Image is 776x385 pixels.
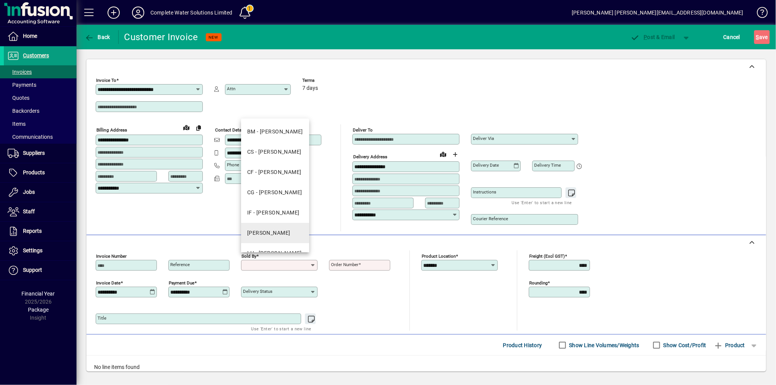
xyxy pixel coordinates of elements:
[302,78,348,83] span: Terms
[714,339,745,351] span: Product
[8,95,29,101] span: Quotes
[241,243,309,263] mat-option: LH - Liam Hendren
[8,121,26,127] span: Items
[241,142,309,162] mat-option: CS - Carl Sladen
[631,34,675,40] span: ost & Email
[529,280,548,286] mat-label: Rounding
[627,30,679,44] button: Post & Email
[4,163,77,182] a: Products
[241,223,309,243] mat-option: JB - Jeff Berkett
[473,216,508,221] mat-label: Courier Reference
[241,203,309,223] mat-option: IF - Ian Fry
[170,262,190,267] mat-label: Reference
[251,324,311,333] mat-hint: Use 'Enter' to start a new line
[169,280,194,286] mat-label: Payment due
[473,162,499,168] mat-label: Delivery date
[754,30,770,44] button: Save
[4,117,77,130] a: Items
[247,229,290,237] div: [PERSON_NAME]
[473,189,496,195] mat-label: Instructions
[23,208,35,214] span: Staff
[4,27,77,46] a: Home
[503,339,542,351] span: Product History
[227,162,239,167] mat-label: Phone
[247,249,302,257] div: LH - [PERSON_NAME]
[722,30,742,44] button: Cancel
[302,85,318,91] span: 7 days
[98,315,106,321] mat-label: Title
[4,144,77,163] a: Suppliers
[192,122,205,134] button: Copy to Delivery address
[8,69,32,75] span: Invoices
[150,6,233,19] div: Complete Water Solutions Limited
[101,6,126,19] button: Add
[353,127,373,133] mat-label: Deliver To
[331,262,359,267] mat-label: Order number
[8,108,39,114] span: Backorders
[724,31,740,43] span: Cancel
[209,35,218,40] span: NEW
[96,280,121,286] mat-label: Invoice date
[241,162,309,182] mat-option: CF - Clint Fry
[77,30,119,44] app-page-header-button: Back
[96,78,116,83] mat-label: Invoice To
[500,338,545,352] button: Product History
[227,86,235,91] mat-label: Attn
[756,34,759,40] span: S
[4,241,77,260] a: Settings
[28,307,49,313] span: Package
[243,289,272,294] mat-label: Delivery status
[247,128,303,136] div: BM - [PERSON_NAME]
[23,150,45,156] span: Suppliers
[710,338,749,352] button: Product
[751,2,766,26] a: Knowledge Base
[247,148,302,156] div: CS - [PERSON_NAME]
[23,267,42,273] span: Support
[572,6,743,19] div: [PERSON_NAME] [PERSON_NAME][EMAIL_ADDRESS][DOMAIN_NAME]
[662,341,706,349] label: Show Cost/Profit
[4,261,77,280] a: Support
[23,169,45,175] span: Products
[241,182,309,203] mat-option: CG - Crystal Gaiger
[241,122,309,142] mat-option: BM - Blair McFarlane
[241,253,256,259] mat-label: Sold by
[644,34,647,40] span: P
[422,253,456,259] mat-label: Product location
[4,222,77,241] a: Reports
[4,78,77,91] a: Payments
[534,162,561,168] mat-label: Delivery time
[22,291,55,297] span: Financial Year
[4,91,77,104] a: Quotes
[512,198,572,207] mat-hint: Use 'Enter' to start a new line
[180,121,192,133] a: View on map
[126,6,150,19] button: Profile
[8,82,36,88] span: Payments
[96,253,127,259] mat-label: Invoice number
[449,148,461,161] button: Choose address
[85,34,110,40] span: Back
[86,356,766,379] div: No line items found
[756,31,768,43] span: ave
[4,130,77,143] a: Communications
[473,136,494,141] mat-label: Deliver via
[247,168,302,176] div: CF - [PERSON_NAME]
[23,189,35,195] span: Jobs
[4,202,77,221] a: Staff
[4,183,77,202] a: Jobs
[124,31,198,43] div: Customer Invoice
[247,209,300,217] div: IF - [PERSON_NAME]
[23,228,42,234] span: Reports
[23,52,49,58] span: Customers
[8,134,53,140] span: Communications
[23,247,42,253] span: Settings
[247,188,302,197] div: CG - [PERSON_NAME]
[568,341,639,349] label: Show Line Volumes/Weights
[4,65,77,78] a: Invoices
[4,104,77,117] a: Backorders
[529,253,565,259] mat-label: Freight (excl GST)
[83,30,112,44] button: Back
[23,33,37,39] span: Home
[437,148,449,160] a: View on map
